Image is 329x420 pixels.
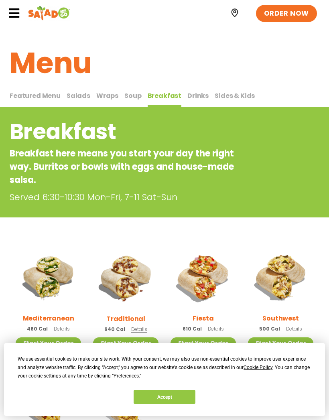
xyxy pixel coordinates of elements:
p: Breakfast here means you start your day the right way. Burritos or bowls with eggs and house-made... [10,147,255,187]
img: Product photo for Traditional [93,245,158,310]
h2: Traditional [106,314,145,324]
a: Start Your Order [248,337,313,349]
h2: Fiesta [193,313,213,323]
button: Accept [134,390,195,404]
h2: Mediterranean [23,313,74,323]
img: Product photo for Mediterranean Breakfast Burrito [16,245,81,310]
div: Cookie Consent Prompt [4,343,325,416]
span: Details [286,325,302,332]
span: Details [208,325,224,332]
span: Details [131,326,147,333]
span: Soup [124,91,141,100]
span: 480 Cal [27,325,47,333]
img: Product photo for Fiesta [171,245,236,310]
div: Tabbed content [10,88,319,108]
a: Start Your Order [171,337,236,349]
span: Drinks [187,91,209,100]
span: Details [54,325,70,332]
img: Product photo for Southwest [248,245,313,310]
span: 640 Cal [104,326,125,333]
img: Header logo [28,5,70,21]
span: Wraps [96,91,118,100]
a: ORDER NOW [256,5,317,22]
span: Featured Menu [10,91,61,100]
span: 610 Cal [183,325,201,333]
span: Preferences [114,373,139,379]
span: ORDER NOW [264,9,309,18]
div: We use essential cookies to make our site work. With your consent, we may also use non-essential ... [18,355,311,380]
h2: Breakfast [10,116,255,148]
span: Sides & Kids [215,91,255,100]
span: 500 Cal [259,325,280,333]
h1: Menu [10,41,319,85]
a: Start Your Order [93,337,158,349]
span: Salads [67,91,90,100]
h2: Southwest [262,313,299,323]
span: Breakfast [148,91,182,100]
a: Start Your Order [16,337,81,349]
span: Cookie Policy [244,365,272,370]
p: Served 6:30-10:30 Mon-Fri, 7-11 Sat-Sun [10,191,319,204]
